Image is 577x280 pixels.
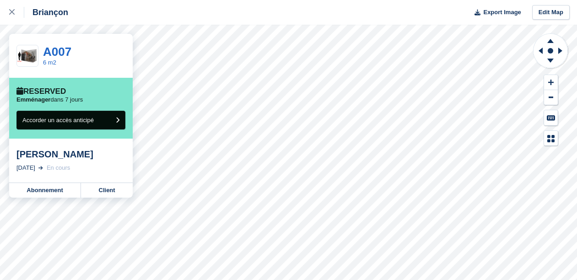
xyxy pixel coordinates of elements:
[47,163,70,172] div: En cours
[81,183,133,198] a: Client
[16,96,50,103] span: Emménager
[544,131,558,146] button: Map Legend
[16,149,125,160] div: [PERSON_NAME]
[38,166,43,170] img: arrow-right-light-icn-cde0832a797a2874e46488d9cf13f60e5c3a73dbe684e267c42b8395dfbc2abf.svg
[544,90,558,105] button: Zoom Out
[43,45,71,59] a: A007
[532,5,570,20] a: Edit Map
[16,96,83,103] p: dans 7 jours
[9,183,81,198] a: Abonnement
[16,163,35,172] div: [DATE]
[544,75,558,90] button: Zoom In
[17,49,38,63] img: 6%20m%20box.png
[22,117,94,124] span: Accorder un accès anticipé
[24,7,68,18] div: Briançon
[43,59,56,66] a: 6 m2
[16,87,66,96] div: Reserved
[16,111,125,129] button: Accorder un accès anticipé
[483,8,521,17] span: Export Image
[469,5,521,20] button: Export Image
[544,110,558,125] button: Keyboard Shortcuts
